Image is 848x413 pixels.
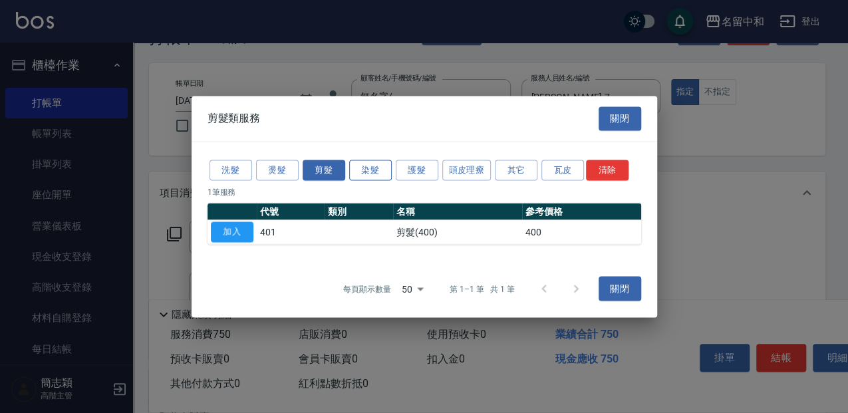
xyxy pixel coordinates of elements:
[599,277,641,301] button: 關閉
[495,160,537,180] button: 其它
[393,220,522,244] td: 剪髮(400)
[541,160,584,180] button: 瓦皮
[256,160,299,180] button: 燙髮
[343,283,391,295] p: 每頁顯示數量
[208,112,261,125] span: 剪髮類服務
[450,283,514,295] p: 第 1–1 筆 共 1 筆
[442,160,492,180] button: 頭皮理療
[349,160,392,180] button: 染髮
[303,160,345,180] button: 剪髮
[208,186,641,198] p: 1 筆服務
[210,160,252,180] button: 洗髮
[211,221,253,242] button: 加入
[257,203,325,220] th: 代號
[396,271,428,307] div: 50
[599,106,641,131] button: 關閉
[325,203,393,220] th: 類別
[522,220,640,244] td: 400
[586,160,629,180] button: 清除
[522,203,640,220] th: 參考價格
[257,220,325,244] td: 401
[396,160,438,180] button: 護髮
[393,203,522,220] th: 名稱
